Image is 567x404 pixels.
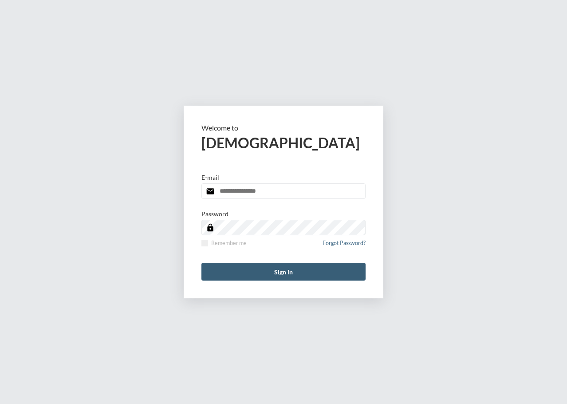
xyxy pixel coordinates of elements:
[201,123,366,132] p: Welcome to
[201,240,247,246] label: Remember me
[201,174,219,181] p: E-mail
[201,263,366,281] button: Sign in
[323,240,366,252] a: Forgot Password?
[201,134,366,151] h2: [DEMOGRAPHIC_DATA]
[201,210,228,218] p: Password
